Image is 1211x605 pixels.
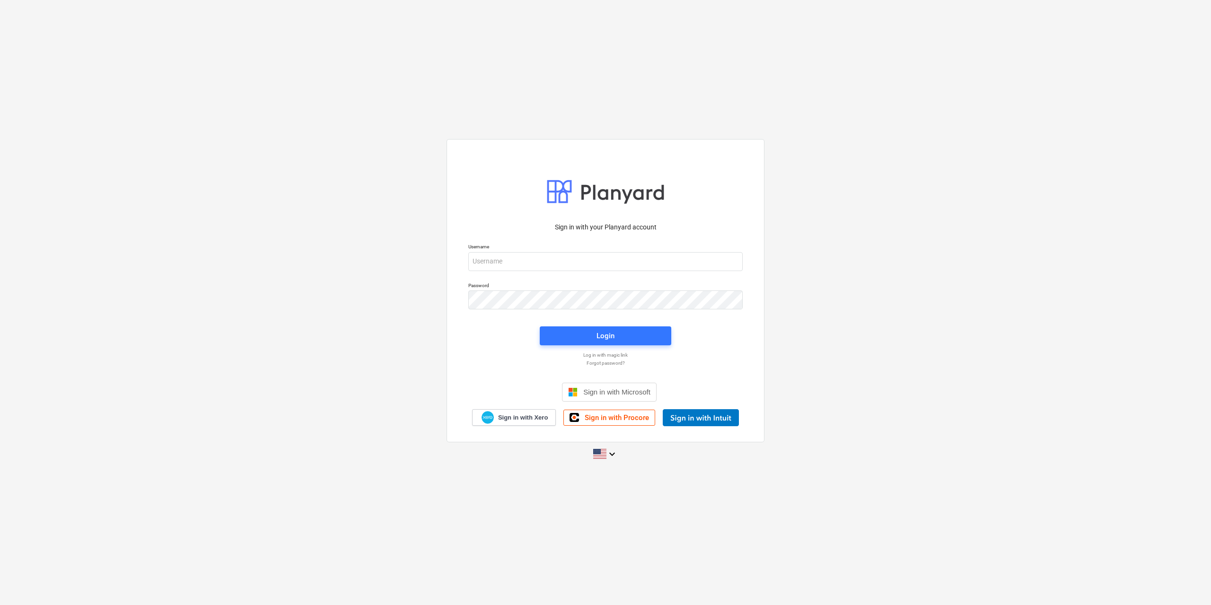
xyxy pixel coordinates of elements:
i: keyboard_arrow_down [606,448,618,460]
a: Forgot password? [464,360,747,366]
span: Sign in with Xero [498,413,548,422]
a: Sign in with Procore [563,410,655,426]
p: Password [468,282,743,290]
img: Xero logo [482,411,494,424]
button: Login [540,326,671,345]
span: Sign in with Procore [585,413,649,422]
p: Username [468,244,743,252]
p: Sign in with your Planyard account [468,222,743,232]
img: Microsoft logo [568,387,578,397]
a: Sign in with Xero [472,409,556,426]
input: Username [468,252,743,271]
div: Login [597,330,614,342]
a: Log in with magic link [464,352,747,358]
span: Sign in with Microsoft [583,388,650,396]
